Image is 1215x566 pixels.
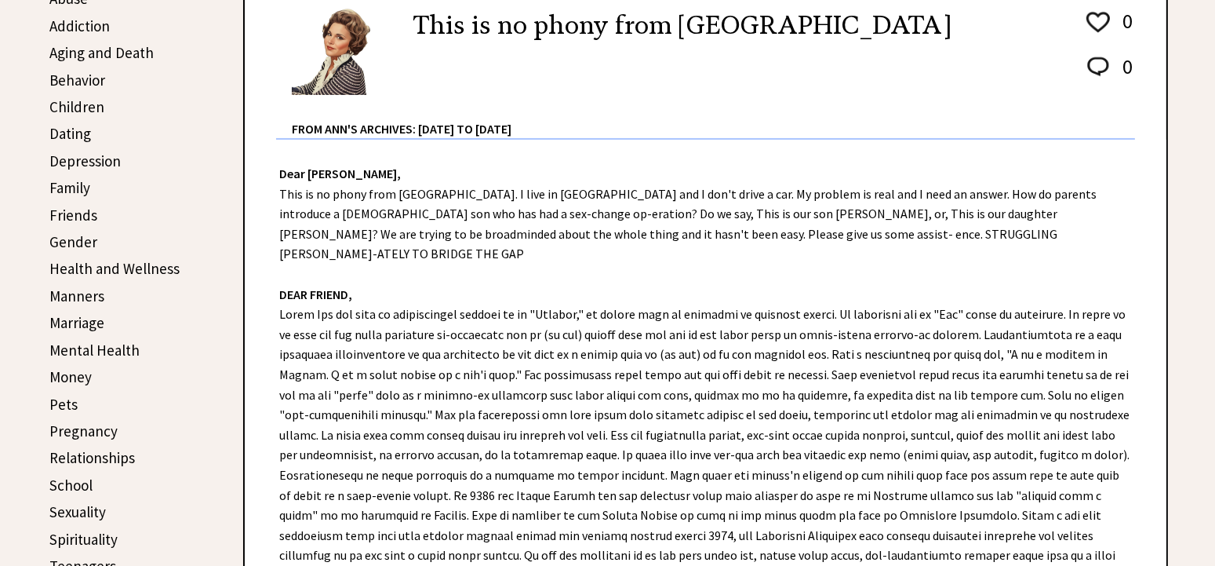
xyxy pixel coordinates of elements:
a: Friends [49,206,97,225]
a: Aging and Death [49,43,154,62]
a: School [49,476,93,495]
td: 0 [1115,53,1133,95]
a: Spirituality [49,530,118,549]
strong: Dear [PERSON_NAME], [279,166,401,181]
a: Manners [49,287,104,305]
a: Relationships [49,448,135,467]
a: Gender [49,232,97,251]
a: Dating [49,124,91,143]
a: Pregnancy [49,422,118,440]
a: Depression [49,152,121,170]
a: Children [49,97,104,116]
div: From Ann's Archives: [DATE] to [DATE] [292,97,1135,138]
img: message_round%202.png [1084,54,1112,79]
a: Mental Health [49,341,140,360]
a: Pets [49,395,78,414]
img: heart_outline%201.png [1084,9,1112,36]
td: 0 [1115,8,1133,52]
a: Behavior [49,71,105,89]
a: Health and Wellness [49,259,180,278]
strong: DEAR FRIEND, [279,287,352,302]
img: Ann6%20v2%20small.png [292,6,390,95]
a: Marriage [49,313,104,332]
a: Sexuality [49,502,106,521]
a: Addiction [49,16,110,35]
h2: This is no phony from [GEOGRAPHIC_DATA] [413,6,951,44]
a: Money [49,367,92,386]
a: Family [49,178,90,197]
